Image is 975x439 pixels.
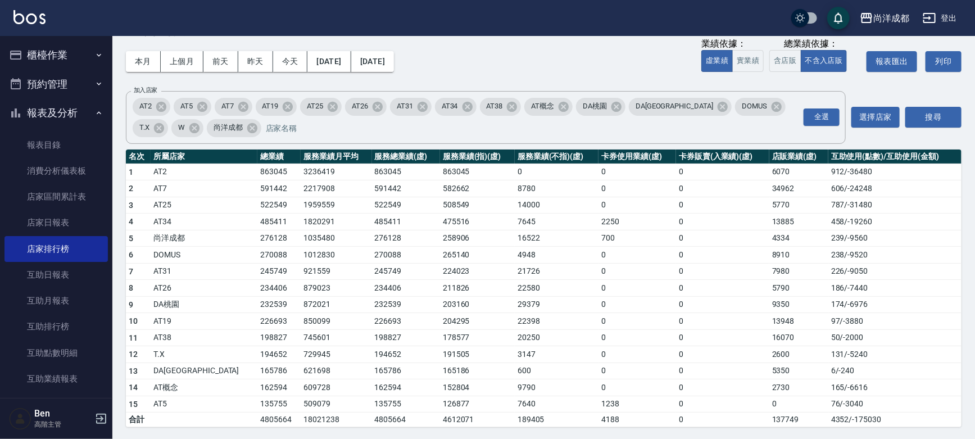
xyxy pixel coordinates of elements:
span: AT19 [256,101,285,112]
td: 475516 [440,214,515,230]
td: 0 [598,247,676,264]
td: AT概念 [151,379,257,396]
td: 0 [676,346,769,363]
td: 合計 [126,413,151,427]
div: T.X [133,119,168,137]
td: 50 / -2000 [828,329,962,346]
td: 1820291 [301,214,371,230]
th: 服務業績(不指)(虛) [515,150,598,164]
h5: Ben [34,408,92,419]
td: 204295 [440,313,515,330]
td: 191505 [440,346,515,363]
td: 4805664 [372,413,440,427]
td: 14000 [515,197,598,214]
td: 20250 [515,329,598,346]
a: 互助月報表 [4,288,108,314]
td: 174 / -6976 [828,296,962,313]
td: 4352 / -175030 [828,413,962,427]
td: 0 [515,164,598,180]
td: 0 [598,363,676,379]
button: 預約管理 [4,70,108,99]
td: 234406 [372,280,440,297]
button: 含店販 [769,50,801,72]
td: 186 / -7440 [828,280,962,297]
span: 9 [129,300,133,309]
a: 互助業績報表 [4,366,108,392]
div: AT5 [174,98,211,116]
td: 0 [598,329,676,346]
span: 1 [129,168,133,176]
td: 0 [676,164,769,180]
td: 5350 [769,363,828,379]
td: 198827 [372,329,440,346]
td: 0 [598,197,676,214]
td: 3236419 [301,164,371,180]
td: 921559 [301,263,371,280]
td: 224023 [440,263,515,280]
td: 879023 [301,280,371,297]
span: AT26 [345,101,375,112]
td: 2217908 [301,180,371,197]
td: 245749 [257,263,301,280]
td: 2600 [769,346,828,363]
td: 131 / -5240 [828,346,962,363]
td: 863045 [372,164,440,180]
td: 135755 [257,396,301,413]
td: 276128 [257,230,301,247]
a: 互助日報表 [4,262,108,288]
td: 4948 [515,247,598,264]
span: AT25 [300,101,330,112]
td: 0 [676,296,769,313]
td: 22580 [515,280,598,297]
td: 745601 [301,329,371,346]
td: 522549 [257,197,301,214]
td: AT31 [151,263,257,280]
div: AT38 [480,98,521,116]
span: AT5 [174,101,199,112]
div: AT19 [256,98,297,116]
div: AT31 [390,98,432,116]
span: AT34 [435,101,465,112]
span: T.X [133,122,156,133]
button: [DATE] [307,51,351,72]
td: 211826 [440,280,515,297]
div: 尚洋成都 [873,11,909,25]
td: 258906 [440,230,515,247]
span: 10 [129,316,138,325]
td: 16522 [515,230,598,247]
td: 863045 [257,164,301,180]
td: 0 [676,214,769,230]
td: 276128 [372,230,440,247]
span: AT7 [215,101,241,112]
td: DA[GEOGRAPHIC_DATA] [151,363,257,379]
td: 152804 [440,379,515,396]
span: DA[GEOGRAPHIC_DATA] [629,101,720,112]
button: 不含入店販 [801,50,847,72]
div: 全選 [804,108,840,126]
td: AT26 [151,280,257,297]
td: 1035480 [301,230,371,247]
div: 尚洋成都 [207,119,261,137]
td: 194652 [372,346,440,363]
td: 912 / -36480 [828,164,962,180]
td: 270088 [257,247,301,264]
div: DA[GEOGRAPHIC_DATA] [629,98,732,116]
td: 6070 [769,164,828,180]
span: 14 [129,383,138,392]
span: 8 [129,283,133,292]
td: 178577 [440,329,515,346]
td: 485411 [372,214,440,230]
td: 4612071 [440,413,515,427]
div: W [171,119,203,137]
td: AT25 [151,197,257,214]
img: Logo [13,10,46,24]
td: 135755 [372,396,440,413]
td: AT5 [151,396,257,413]
td: 872021 [301,296,371,313]
span: 5 [129,234,133,243]
td: 3147 [515,346,598,363]
span: 6 [129,250,133,259]
td: DOMUS [151,247,257,264]
td: 508549 [440,197,515,214]
td: 239 / -9560 [828,230,962,247]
